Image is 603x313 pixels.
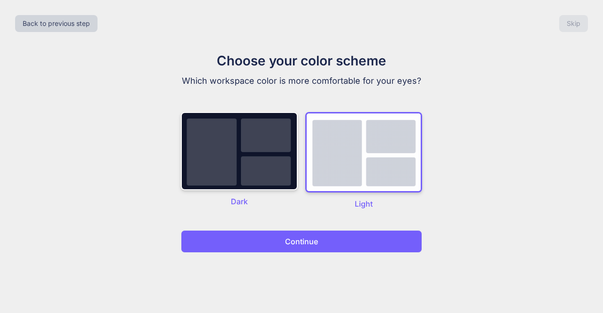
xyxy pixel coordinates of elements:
p: Continue [285,236,318,247]
button: Continue [181,230,422,253]
img: dark [305,112,422,193]
h1: Choose your color scheme [143,51,460,71]
button: Skip [559,15,588,32]
p: Dark [181,196,298,207]
p: Light [305,198,422,209]
p: Which workspace color is more comfortable for your eyes? [143,74,460,88]
img: dark [181,112,298,190]
button: Back to previous step [15,15,98,32]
